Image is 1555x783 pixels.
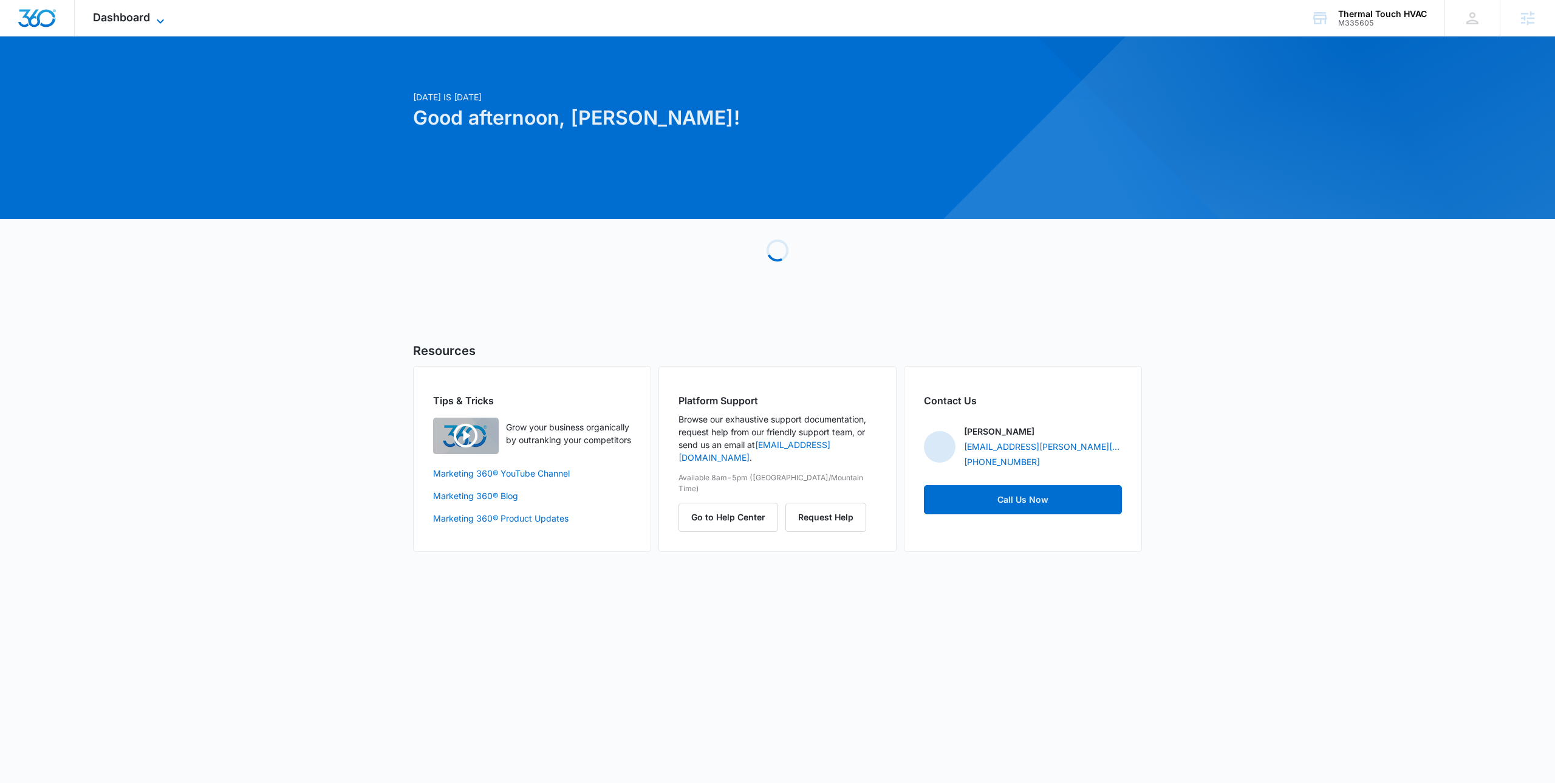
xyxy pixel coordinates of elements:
[433,467,631,480] a: Marketing 360® YouTube Channel
[93,11,150,24] span: Dashboard
[433,489,631,502] a: Marketing 360® Blog
[785,503,866,532] button: Request Help
[924,393,1122,408] h2: Contact Us
[1338,19,1427,27] div: account id
[678,413,877,464] p: Browse our exhaustive support documentation, request help from our friendly support team, or send...
[413,342,1142,360] h5: Resources
[433,393,631,408] h2: Tips & Tricks
[924,485,1122,514] a: Call Us Now
[678,512,785,522] a: Go to Help Center
[924,431,955,463] img: Niall Fowler
[964,425,1034,438] p: [PERSON_NAME]
[433,418,499,454] img: Quick Overview Video
[433,512,631,525] a: Marketing 360® Product Updates
[678,503,778,532] button: Go to Help Center
[1338,9,1427,19] div: account name
[413,91,894,103] p: [DATE] is [DATE]
[678,393,877,408] h2: Platform Support
[964,455,1040,468] a: [PHONE_NUMBER]
[964,440,1122,453] a: [EMAIL_ADDRESS][PERSON_NAME][DOMAIN_NAME]
[678,472,877,494] p: Available 8am-5pm ([GEOGRAPHIC_DATA]/Mountain Time)
[785,512,866,522] a: Request Help
[506,421,631,446] p: Grow your business organically by outranking your competitors
[413,103,894,133] h1: Good afternoon, [PERSON_NAME]!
